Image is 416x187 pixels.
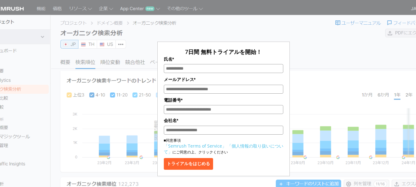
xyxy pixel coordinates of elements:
a: 「Semrush Terms of Service」 [164,143,226,149]
a: 「個人情報の取り扱いについて」 [164,143,283,155]
label: 電話番号* [164,97,283,104]
label: メールアドレス* [164,76,283,83]
span: 7日間 無料トライアルを開始！ [185,48,262,55]
p: ■同意事項 にご同意の上、クリックください [164,138,283,155]
button: トライアルをはじめる [164,158,213,170]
